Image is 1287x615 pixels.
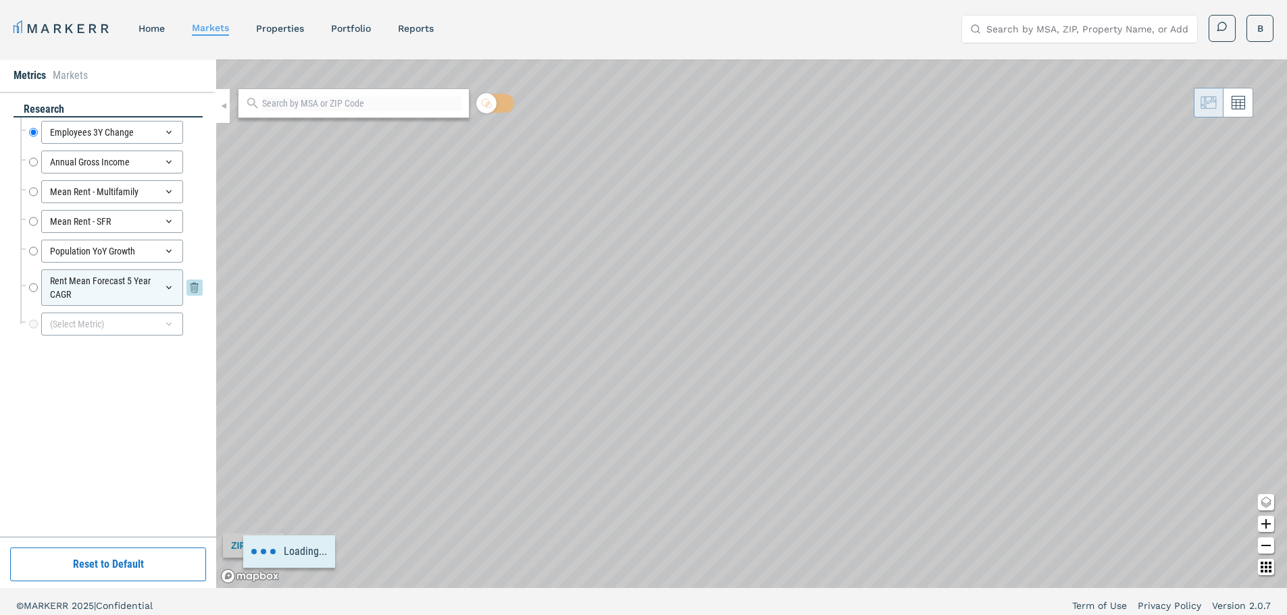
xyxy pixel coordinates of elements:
[1246,15,1273,42] button: B
[243,535,335,568] div: Loading...
[1258,537,1274,554] button: Zoom out map button
[1138,599,1201,612] a: Privacy Policy
[138,23,165,34] a: home
[1212,599,1271,612] a: Version 2.0.7
[41,269,183,306] div: Rent Mean Forecast 5 Year CAGR
[14,68,46,84] li: Metrics
[1258,516,1274,532] button: Zoom in map button
[41,180,183,203] div: Mean Rent - Multifamily
[192,22,229,33] a: markets
[41,151,183,173] div: Annual Gross Income
[41,313,183,336] div: (Select Metric)
[398,23,434,34] a: reports
[53,68,88,84] li: Markets
[331,23,371,34] a: Portfolio
[14,19,111,38] a: MARKERR
[220,568,280,584] a: Mapbox logo
[41,121,183,144] div: Employees 3Y Change
[1257,22,1263,35] span: B
[1258,559,1274,575] button: Other options map button
[1258,494,1274,510] button: Change style map button
[262,97,462,111] input: Search by MSA or ZIP Code
[256,23,304,34] a: properties
[24,600,72,611] span: MARKERR
[10,547,206,581] button: Reset to Default
[96,600,153,611] span: Confidential
[41,240,183,263] div: Population YoY Growth
[16,600,24,611] span: ©
[1072,599,1127,612] a: Term of Use
[72,600,96,611] span: 2025 |
[14,102,203,117] div: research
[41,210,183,233] div: Mean Rent - SFR
[986,16,1189,43] input: Search by MSA, ZIP, Property Name, or Address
